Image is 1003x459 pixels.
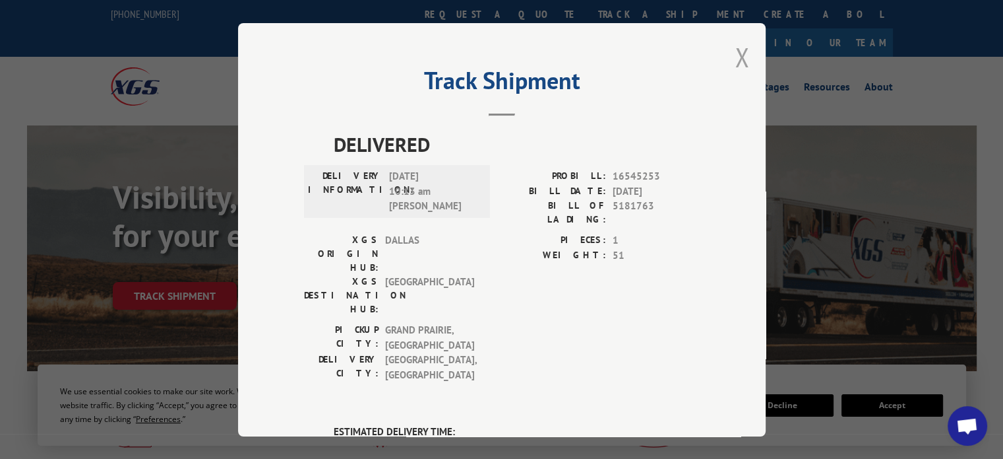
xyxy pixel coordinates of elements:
span: [DATE] [613,184,700,199]
span: DALLAS [385,233,474,275]
label: ESTIMATED DELIVERY TIME: [334,425,700,440]
button: Close modal [735,40,749,75]
label: WEIGHT: [502,248,606,263]
label: DELIVERY CITY: [304,353,379,382]
label: XGS ORIGIN HUB: [304,233,379,275]
label: XGS DESTINATION HUB: [304,275,379,316]
span: DELIVERED [334,129,700,159]
span: [GEOGRAPHIC_DATA] [385,275,474,316]
label: PROBILL: [502,169,606,184]
span: 5181763 [613,199,700,227]
h2: Track Shipment [304,71,700,96]
span: [DATE] 10:13 am [PERSON_NAME] [389,169,478,214]
div: Open chat [948,406,987,446]
span: GRAND PRAIRIE , [GEOGRAPHIC_DATA] [385,323,474,353]
label: DELIVERY INFORMATION: [308,169,382,214]
span: 1 [613,233,700,248]
label: PICKUP CITY: [304,323,379,353]
span: [GEOGRAPHIC_DATA] , [GEOGRAPHIC_DATA] [385,353,474,382]
span: 51 [613,248,700,263]
label: PIECES: [502,233,606,248]
label: BILL OF LADING: [502,199,606,227]
label: BILL DATE: [502,184,606,199]
span: 16545253 [613,169,700,184]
